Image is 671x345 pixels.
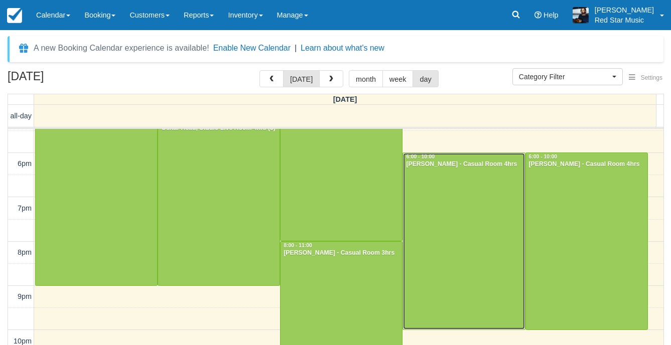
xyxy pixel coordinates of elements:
[18,159,32,167] span: 6pm
[406,154,435,159] span: 6:00 - 10:00
[349,70,383,87] button: month
[14,337,32,345] span: 10pm
[158,108,280,286] a: [PERSON_NAME] - Guitar Cabinet, Guitar Head, Studio Live Room 4hrs (3)
[529,154,558,159] span: 6:00 - 10:00
[525,152,648,330] a: 6:00 - 10:00[PERSON_NAME] - Casual Room 4hrs
[7,8,22,23] img: checkfront-main-nav-mini-logo.png
[382,70,414,87] button: week
[18,292,32,300] span: 9pm
[8,70,135,89] h2: [DATE]
[641,74,662,81] span: Settings
[623,71,668,85] button: Settings
[595,15,654,25] p: Red Star Music
[34,42,209,54] div: A new Booking Calendar experience is available!
[18,248,32,256] span: 8pm
[18,204,32,212] span: 7pm
[544,11,559,19] span: Help
[512,68,623,85] button: Category Filter
[283,249,399,257] div: [PERSON_NAME] - Casual Room 3hrs
[11,112,32,120] span: all-day
[333,95,357,103] span: [DATE]
[573,7,589,23] img: A1
[213,43,291,53] button: Enable New Calendar
[595,5,654,15] p: [PERSON_NAME]
[406,160,522,168] div: [PERSON_NAME] - Casual Room 4hrs
[519,72,610,82] span: Category Filter
[295,44,297,52] span: |
[283,70,320,87] button: [DATE]
[413,70,438,87] button: day
[301,44,384,52] a: Learn about what's new
[534,12,542,19] i: Help
[528,160,645,168] div: [PERSON_NAME] - Casual Room 4hrs
[284,243,312,248] span: 8:00 - 11:00
[402,152,525,330] a: 6:00 - 10:00[PERSON_NAME] - Casual Room 4hrs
